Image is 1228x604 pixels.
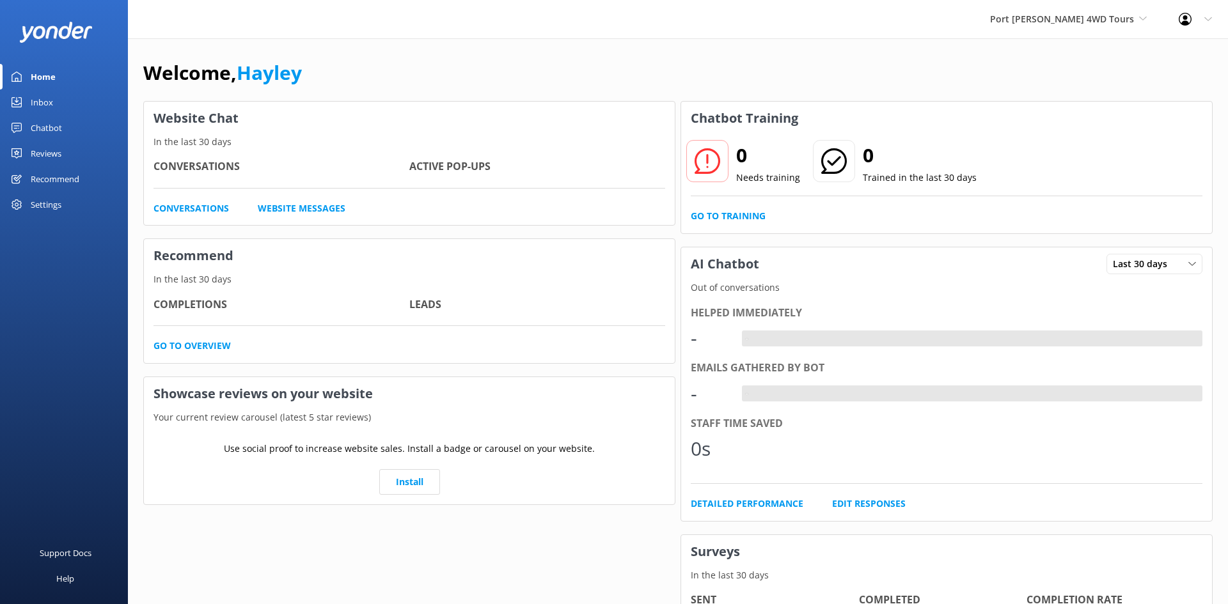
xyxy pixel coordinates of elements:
p: Out of conversations [681,281,1212,295]
h3: Chatbot Training [681,102,808,135]
h3: AI Chatbot [681,247,769,281]
div: Help [56,566,74,591]
a: Website Messages [258,201,345,215]
h4: Leads [409,297,665,313]
span: Port [PERSON_NAME] 4WD Tours [990,13,1134,25]
p: Your current review carousel (latest 5 star reviews) [144,410,675,424]
div: Home [31,64,56,89]
div: Chatbot [31,115,62,141]
p: In the last 30 days [144,272,675,286]
h3: Surveys [681,535,1212,568]
a: Install [379,469,440,495]
div: - [691,323,729,353]
h4: Completions [153,297,409,313]
p: In the last 30 days [681,568,1212,582]
p: Trained in the last 30 days [863,171,977,185]
p: Use social proof to increase website sales. Install a badge or carousel on your website. [224,442,595,456]
span: Last 30 days [1113,257,1175,271]
h3: Website Chat [144,102,675,135]
h2: 0 [863,140,977,171]
div: Helped immediately [691,305,1202,321]
p: Needs training [736,171,800,185]
a: Conversations [153,201,229,215]
a: Go to Training [691,209,766,223]
div: - [742,330,752,347]
h1: Welcome, [143,58,302,88]
div: Inbox [31,89,53,115]
div: Staff time saved [691,415,1202,432]
a: Hayley [237,59,302,86]
h2: 0 [736,140,800,171]
div: Emails gathered by bot [691,360,1202,376]
h3: Showcase reviews on your website [144,377,675,410]
h4: Active Pop-ups [409,159,665,175]
h4: Conversations [153,159,409,175]
div: Reviews [31,141,61,166]
h3: Recommend [144,239,675,272]
a: Edit Responses [832,497,906,511]
div: - [691,378,729,409]
a: Go to overview [153,339,231,353]
div: 0s [691,433,729,464]
div: Support Docs [40,540,91,566]
p: In the last 30 days [144,135,675,149]
div: - [742,385,752,402]
div: Recommend [31,166,79,192]
div: Settings [31,192,61,217]
img: yonder-white-logo.png [19,22,93,43]
a: Detailed Performance [691,497,803,511]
